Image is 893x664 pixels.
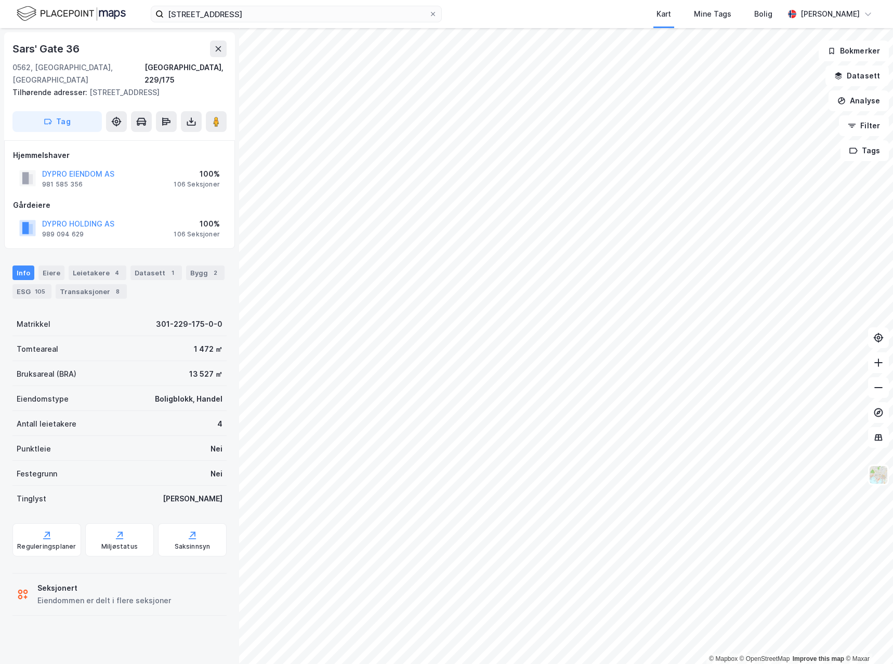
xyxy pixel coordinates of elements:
[37,582,171,594] div: Seksjonert
[800,8,860,20] div: [PERSON_NAME]
[841,614,893,664] iframe: Chat Widget
[740,655,790,662] a: OpenStreetMap
[217,418,222,430] div: 4
[174,168,220,180] div: 100%
[210,268,220,278] div: 2
[13,199,226,211] div: Gårdeiere
[12,61,145,86] div: 0562, [GEOGRAPHIC_DATA], [GEOGRAPHIC_DATA]
[167,268,178,278] div: 1
[101,542,138,551] div: Miljøstatus
[112,268,122,278] div: 4
[56,284,127,299] div: Transaksjoner
[174,180,220,189] div: 106 Seksjoner
[155,393,222,405] div: Boligblokk, Handel
[819,41,889,61] button: Bokmerker
[156,318,222,330] div: 301-229-175-0-0
[33,286,47,297] div: 105
[37,594,171,607] div: Eiendommen er delt i flere seksjoner
[12,111,102,132] button: Tag
[175,542,211,551] div: Saksinnsyn
[163,493,222,505] div: [PERSON_NAME]
[38,265,64,280] div: Eiere
[17,343,58,355] div: Tomteareal
[709,655,738,662] a: Mapbox
[17,318,50,330] div: Matrikkel
[656,8,671,20] div: Kart
[12,88,89,97] span: Tilhørende adresser:
[13,149,226,162] div: Hjemmelshaver
[194,343,222,355] div: 1 472 ㎡
[186,265,225,280] div: Bygg
[694,8,731,20] div: Mine Tags
[17,393,69,405] div: Eiendomstype
[174,218,220,230] div: 100%
[17,5,126,23] img: logo.f888ab2527a4732fd821a326f86c7f29.svg
[211,468,222,480] div: Nei
[211,443,222,455] div: Nei
[17,368,76,380] div: Bruksareal (BRA)
[189,368,222,380] div: 13 527 ㎡
[841,614,893,664] div: Kontrollprogram for chat
[12,284,51,299] div: ESG
[145,61,227,86] div: [GEOGRAPHIC_DATA], 229/175
[174,230,220,238] div: 106 Seksjoner
[869,465,888,485] img: Z
[42,230,84,238] div: 989 094 629
[17,418,76,430] div: Antall leietakere
[829,90,889,111] button: Analyse
[841,140,889,161] button: Tags
[17,542,76,551] div: Reguleringsplaner
[12,265,34,280] div: Info
[17,443,51,455] div: Punktleie
[42,180,83,189] div: 981 585 356
[17,493,46,505] div: Tinglyst
[164,6,429,22] input: Søk på adresse, matrikkel, gårdeiere, leietakere eller personer
[130,265,182,280] div: Datasett
[12,41,81,57] div: Sars' Gate 36
[17,468,57,480] div: Festegrunn
[69,265,126,280] div: Leietakere
[754,8,772,20] div: Bolig
[12,86,218,99] div: [STREET_ADDRESS]
[112,286,123,297] div: 8
[839,115,889,136] button: Filter
[825,65,889,86] button: Datasett
[793,655,844,662] a: Improve this map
